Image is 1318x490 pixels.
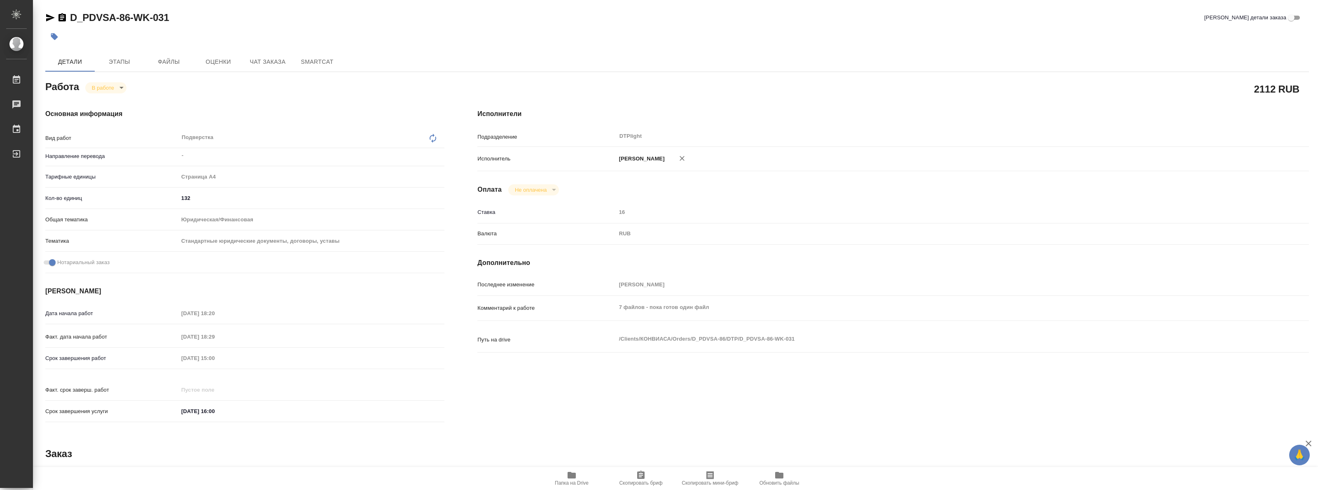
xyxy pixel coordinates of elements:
[199,57,238,67] span: Оценки
[1292,446,1306,464] span: 🙏
[178,331,250,343] input: Пустое поле
[616,206,1240,218] input: Пустое поле
[57,13,67,23] button: Скопировать ссылку
[477,109,1309,119] h4: Исполнители
[50,57,90,67] span: Детали
[248,57,287,67] span: Чат заказа
[508,184,559,195] div: В работе
[178,307,250,319] input: Пустое поле
[477,230,616,238] p: Валюта
[178,384,250,396] input: Пустое поле
[537,467,606,490] button: Папка на Drive
[89,84,117,91] button: В работе
[555,480,589,486] span: Папка на Drive
[619,480,662,486] span: Скопировать бриф
[178,192,444,204] input: ✎ Введи что-нибудь
[178,213,444,227] div: Юридическая/Финансовая
[45,237,178,245] p: Тематика
[1204,14,1286,22] span: [PERSON_NAME] детали заказа
[477,208,616,216] p: Ставка
[178,405,250,417] input: ✎ Введи что-нибудь
[682,480,738,486] span: Скопировать мини-бриф
[100,57,139,67] span: Этапы
[45,216,178,224] p: Общая тематика
[45,134,178,142] p: Вид работ
[616,300,1240,314] textarea: 7 файлов - пока готов один файл
[606,467,675,490] button: Скопировать бриф
[297,57,337,67] span: SmartCat
[45,286,444,296] h4: [PERSON_NAME]
[745,467,814,490] button: Обновить файлы
[1254,82,1299,96] h2: 2112 RUB
[673,149,691,167] button: Удалить исполнителя
[616,227,1240,241] div: RUB
[45,28,63,46] button: Добавить тэг
[477,155,616,163] p: Исполнитель
[45,173,178,181] p: Тарифные единицы
[1289,445,1310,465] button: 🙏
[45,333,178,341] p: Факт. дата начала работ
[759,480,799,486] span: Обновить файлы
[477,185,502,195] h4: Оплата
[178,352,250,364] input: Пустое поле
[57,258,110,267] span: Нотариальный заказ
[178,170,444,184] div: Страница А4
[45,152,178,160] p: Направление перевода
[178,234,444,248] div: Стандартные юридические документы, договоры, уставы
[149,57,189,67] span: Файлы
[477,304,616,312] p: Комментарий к работе
[45,447,72,460] h2: Заказ
[477,258,1309,268] h4: Дополнительно
[45,309,178,318] p: Дата начала работ
[616,279,1240,290] input: Пустое поле
[45,13,55,23] button: Скопировать ссылку для ЯМессенджера
[45,194,178,202] p: Кол-во единиц
[477,336,616,344] p: Путь на drive
[477,133,616,141] p: Подразделение
[45,386,178,394] p: Факт. срок заверш. работ
[616,155,665,163] p: [PERSON_NAME]
[85,82,126,93] div: В работе
[477,281,616,289] p: Последнее изменение
[675,467,745,490] button: Скопировать мини-бриф
[512,186,549,193] button: Не оплачена
[45,109,444,119] h4: Основная информация
[45,407,178,416] p: Срок завершения услуги
[70,12,169,23] a: D_PDVSA-86-WK-031
[45,79,79,93] h2: Работа
[616,332,1240,346] textarea: /Clients/КОНВИАСА/Orders/D_PDVSA-86/DTP/D_PDVSA-86-WK-031
[45,354,178,362] p: Срок завершения работ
